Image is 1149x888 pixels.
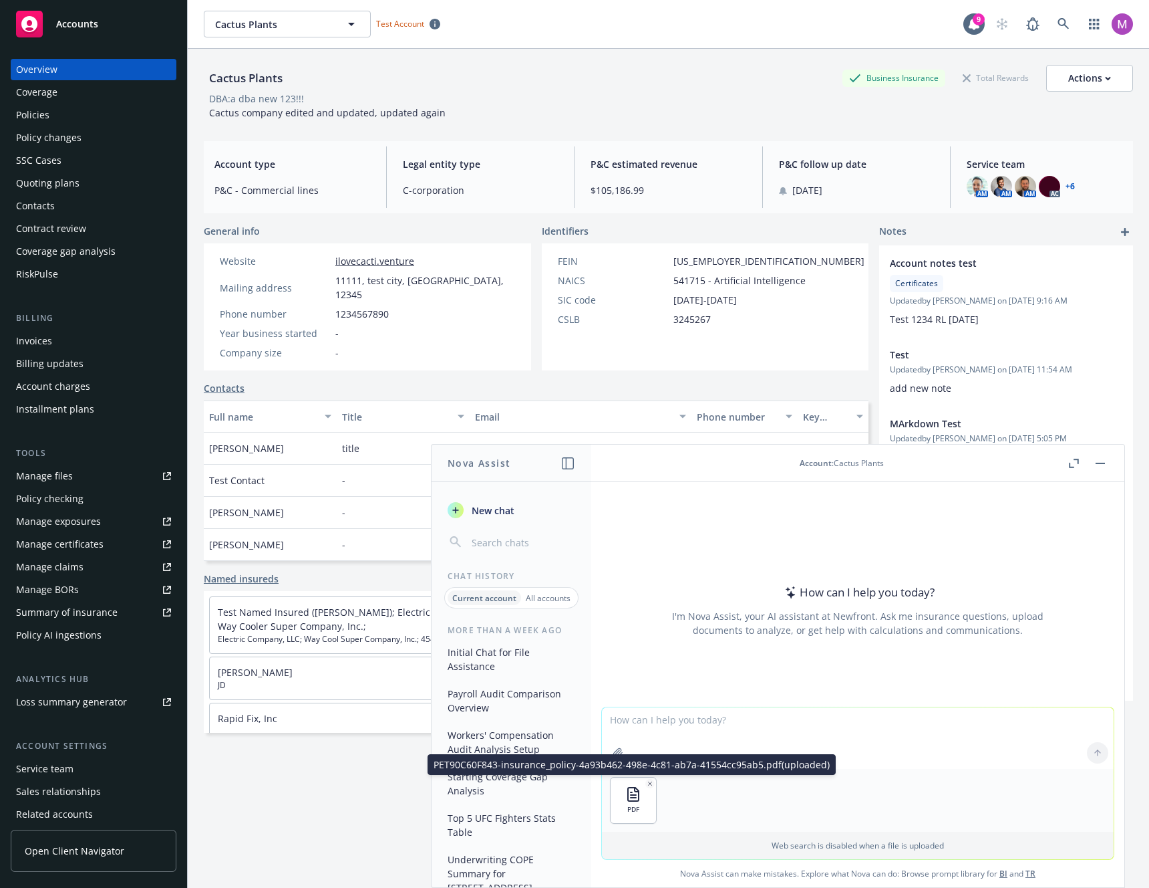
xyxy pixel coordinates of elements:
[11,556,176,578] a: Manage claims
[11,625,176,646] a: Policy AI ingestions
[214,183,370,197] span: P&C - Commercial lines
[11,150,176,171] a: SSC Cases
[673,273,806,288] span: 541715 - Artificial Intelligence
[11,781,176,802] a: Sales relationships
[558,293,668,307] div: SIC code
[800,457,884,469] div: : Cactus Plants
[403,157,558,171] span: Legal entity type
[209,473,265,487] span: Test Contact
[11,740,176,753] div: Account settings
[16,465,73,487] div: Manage files
[220,346,330,360] div: Company size
[335,326,339,340] span: -
[16,104,49,126] div: Policies
[1019,11,1046,37] a: Report a Bug
[973,13,985,25] div: 9
[670,609,1045,637] div: I'm Nova Assist, your AI assistant at Newfront. Ask me insurance questions, upload documents to a...
[11,602,176,623] a: Summary of insurance
[1050,11,1077,37] a: Search
[558,254,668,268] div: FEIN
[11,173,176,194] a: Quoting plans
[215,17,331,31] span: Cactus Plants
[218,712,277,725] a: Rapid Fix, Inc
[342,473,345,487] span: -
[214,157,370,171] span: Account type
[342,441,359,455] span: title
[16,758,73,780] div: Service team
[204,401,337,433] button: Full name
[11,488,176,510] a: Policy checking
[16,330,52,352] div: Invoices
[1065,183,1075,191] a: +6
[16,625,102,646] div: Policy AI ingestions
[558,273,668,288] div: NAICS
[11,353,176,374] a: Billing updates
[991,176,1012,197] img: photo
[16,511,101,532] div: Manage exposures
[209,538,284,552] span: [PERSON_NAME]
[16,556,84,578] div: Manage claims
[16,127,81,148] div: Policy changes
[448,456,510,470] h1: Nova Assist
[779,157,935,171] span: P&C follow up date
[803,410,848,424] div: Key contact
[967,176,988,197] img: photo
[204,11,371,37] button: Cactus Plants
[469,533,575,552] input: Search chats
[204,224,260,238] span: General info
[204,572,279,586] a: Named insureds
[475,410,671,424] div: Email
[542,224,589,238] span: Identifiers
[16,691,127,713] div: Loss summary generator
[376,18,424,29] span: Test Account
[371,17,446,31] span: Test Account
[989,11,1015,37] a: Start snowing
[442,683,581,719] button: Payroll Audit Comparison Overview
[879,337,1133,406] div: TestUpdatedby [PERSON_NAME] on [DATE] 11:54 AMadd new note
[16,150,61,171] div: SSC Cases
[697,442,761,455] a: 1234567890
[16,534,104,555] div: Manage certificates
[220,307,330,321] div: Phone number
[673,254,864,268] span: [US_EMPLOYER_IDENTIFICATION_NUMBER]
[890,256,1088,270] span: Account notes test
[16,353,84,374] div: Billing updates
[218,666,293,679] a: [PERSON_NAME]
[442,724,581,760] button: Workers' Compensation Audit Analysis Setup
[342,506,345,520] span: -
[16,173,79,194] div: Quoting plans
[11,399,176,420] a: Installment plans
[220,254,330,268] div: Website
[967,157,1122,171] span: Service team
[432,570,591,582] div: Chat History
[591,157,746,171] span: P&C estimated revenue
[335,346,339,360] span: -
[209,410,317,424] div: Full name
[610,840,1106,851] p: Web search is disabled when a file is uploaded
[691,401,798,433] button: Phone number
[956,70,1035,86] div: Total Rewards
[11,511,176,532] a: Manage exposures
[335,307,389,321] span: 1234567890
[1015,176,1036,197] img: photo
[218,633,517,645] span: Electric Company, LLC; Way Cool Super Company, Inc.; 4545 56, LLC;
[16,804,93,825] div: Related accounts
[1039,176,1060,197] img: photo
[11,804,176,825] a: Related accounts
[342,410,450,424] div: Title
[11,195,176,217] a: Contacts
[337,401,470,433] button: Title
[591,183,746,197] span: $105,186.99
[335,255,414,267] a: ilovecacti.venture
[1025,868,1035,879] a: TR
[442,766,581,802] button: Starting Coverage Gap Analysis
[11,263,176,285] a: RiskPulse
[798,401,868,433] button: Key contact
[204,381,244,395] a: Contacts
[16,781,101,802] div: Sales relationships
[209,92,304,106] div: DBA: a dba new 123!!!
[25,844,124,858] span: Open Client Navigator
[879,224,907,240] span: Notes
[597,860,1119,887] span: Nova Assist can make mistakes. Explore what Nova can do: Browse prompt library for and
